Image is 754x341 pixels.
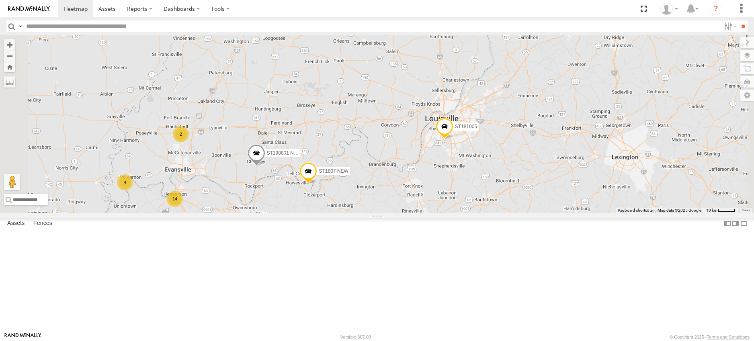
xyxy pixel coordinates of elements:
label: Dock Summary Table to the Left [723,218,731,229]
div: 4 [117,174,133,190]
div: Les Mayhew [658,3,681,15]
button: Drag Pegman onto the map to open Street View [4,174,20,190]
label: Fences [29,218,56,229]
i: ? [709,2,722,15]
button: Zoom out [4,50,15,61]
label: Search Filter Options [721,20,738,32]
div: 14 [167,191,183,207]
img: rand-logo.svg [8,6,50,12]
a: Visit our Website [4,333,41,341]
button: Zoom Home [4,61,15,72]
a: Terms and Conditions [707,335,750,339]
label: Hide Summary Table [740,218,748,229]
label: Dock Summary Table to the Right [731,218,740,229]
label: Map Settings [740,90,754,101]
button: Keyboard shortcuts [618,208,653,213]
label: Measure [4,76,15,88]
label: Assets [3,218,29,229]
button: Map Scale: 10 km per 41 pixels [704,208,738,213]
div: 2 [173,126,189,142]
span: ST181005 [455,124,477,129]
div: © Copyright 2025 - [670,335,750,339]
span: 10 km [706,208,717,212]
span: Map data ©2025 Google [658,208,701,212]
span: ST1807 NEW [319,168,348,174]
span: ST190801 NEW [267,150,302,156]
div: Version: 307.00 [340,335,371,339]
label: Search Query [17,20,23,32]
a: Terms (opens in new tab) [742,209,750,212]
button: Zoom in [4,39,15,50]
